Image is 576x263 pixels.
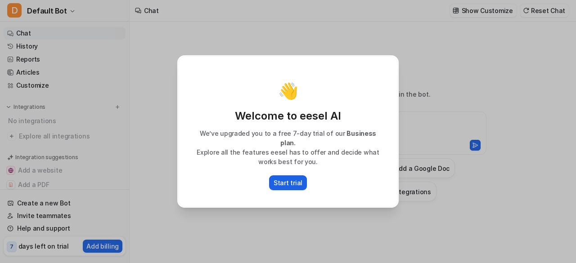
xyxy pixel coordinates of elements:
p: Explore all the features eesel has to offer and decide what works best for you. [188,147,388,166]
p: Start trial [274,178,302,187]
p: 👋 [278,82,298,100]
button: Start trial [269,175,307,190]
p: We’ve upgraded you to a free 7-day trial of our [188,129,388,147]
p: Welcome to eesel AI [188,109,388,123]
